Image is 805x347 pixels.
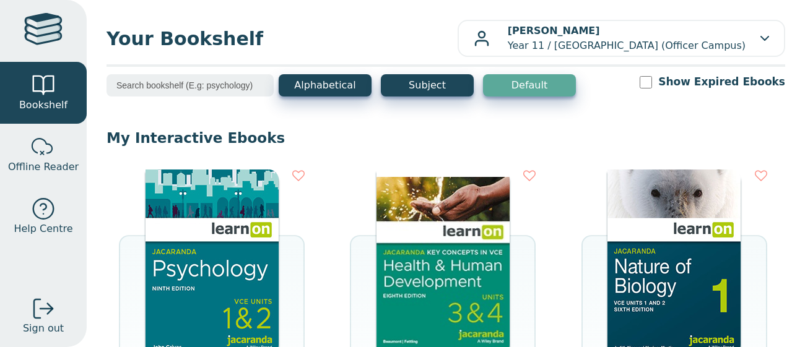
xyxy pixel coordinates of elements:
[658,74,785,90] label: Show Expired Ebooks
[483,74,576,96] button: Default
[508,25,600,36] b: [PERSON_NAME]
[279,74,372,96] button: Alphabetical
[381,74,474,96] button: Subject
[19,98,67,113] span: Bookshelf
[458,20,785,57] button: [PERSON_NAME]Year 11 / [GEOGRAPHIC_DATA] (Officer Campus)
[508,24,746,53] p: Year 11 / [GEOGRAPHIC_DATA] (Officer Campus)
[8,160,79,174] span: Offline Reader
[107,74,274,96] input: Search bookshelf (E.g: psychology)
[23,321,64,336] span: Sign out
[14,221,72,236] span: Help Centre
[107,25,458,53] span: Your Bookshelf
[107,129,785,147] p: My Interactive Ebooks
